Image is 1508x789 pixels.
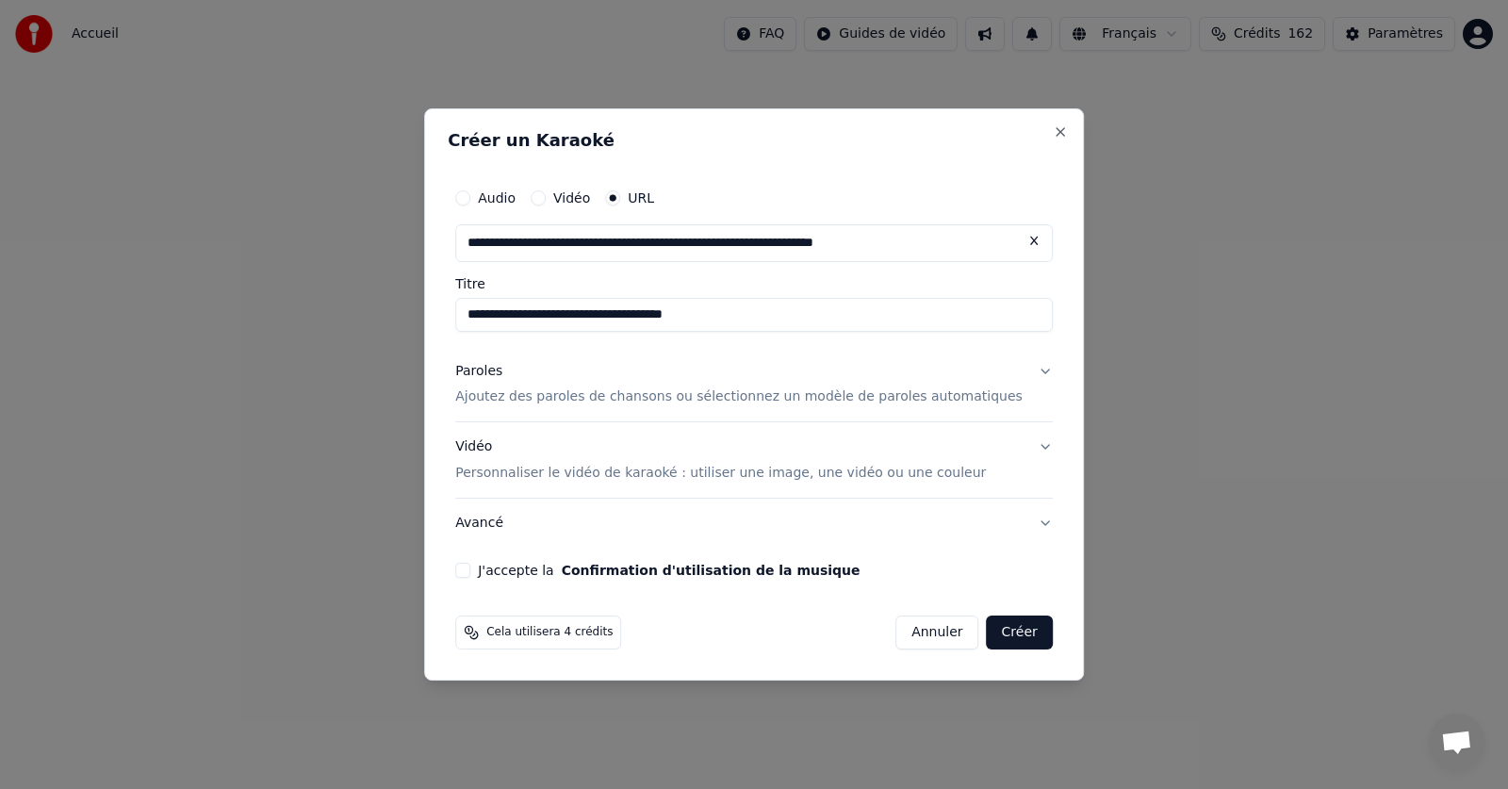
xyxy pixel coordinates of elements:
[478,191,516,205] label: Audio
[455,438,986,484] div: Vidéo
[478,564,860,577] label: J'accepte la
[553,191,590,205] label: Vidéo
[455,499,1053,548] button: Avancé
[987,616,1053,649] button: Créer
[628,191,654,205] label: URL
[455,388,1023,407] p: Ajoutez des paroles de chansons ou sélectionnez un modèle de paroles automatiques
[455,362,502,381] div: Paroles
[455,277,1053,290] label: Titre
[895,616,978,649] button: Annuler
[455,423,1053,499] button: VidéoPersonnaliser le vidéo de karaoké : utiliser une image, une vidéo ou une couleur
[448,132,1060,149] h2: Créer un Karaoké
[455,347,1053,422] button: ParolesAjoutez des paroles de chansons ou sélectionnez un modèle de paroles automatiques
[562,564,861,577] button: J'accepte la
[486,625,613,640] span: Cela utilisera 4 crédits
[455,464,986,483] p: Personnaliser le vidéo de karaoké : utiliser une image, une vidéo ou une couleur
